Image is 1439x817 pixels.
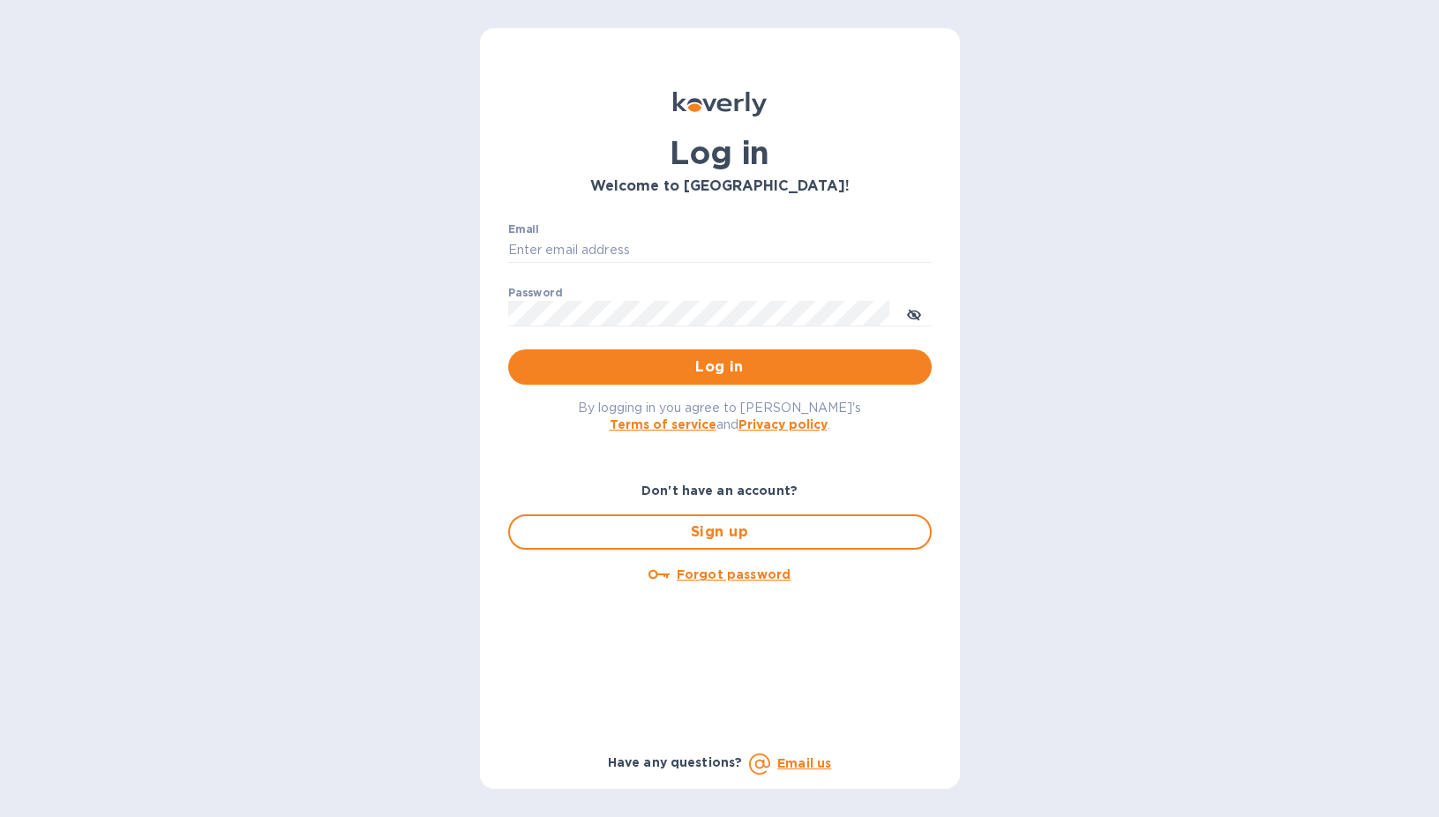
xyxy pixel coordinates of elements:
b: Don't have an account? [641,483,798,498]
button: toggle password visibility [896,296,932,331]
button: Sign up [508,514,932,550]
b: Have any questions? [608,755,743,769]
button: Log in [508,349,932,385]
u: Forgot password [677,567,791,581]
a: Email us [777,756,831,770]
a: Privacy policy [738,417,828,431]
span: By logging in you agree to [PERSON_NAME]'s and . [578,401,861,431]
a: Terms of service [610,417,716,431]
span: Log in [522,356,918,378]
label: Email [508,224,539,235]
label: Password [508,288,562,298]
span: Sign up [524,521,916,543]
img: Koverly [673,92,767,116]
input: Enter email address [508,237,932,264]
h1: Log in [508,134,932,171]
h3: Welcome to [GEOGRAPHIC_DATA]! [508,178,932,195]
